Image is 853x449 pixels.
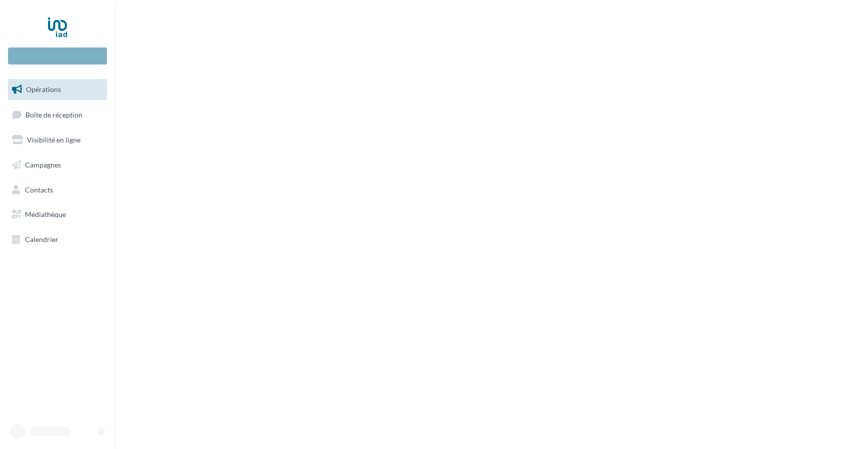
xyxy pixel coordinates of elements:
[25,235,58,243] span: Calendrier
[25,160,61,169] span: Campagnes
[6,79,109,100] a: Opérations
[6,179,109,200] a: Contacts
[6,129,109,150] a: Visibilité en ligne
[6,204,109,225] a: Médiathèque
[25,210,66,218] span: Médiathèque
[6,154,109,175] a: Campagnes
[25,110,82,118] span: Boîte de réception
[8,47,107,64] div: Nouvelle campagne
[6,104,109,125] a: Boîte de réception
[27,135,80,144] span: Visibilité en ligne
[26,85,61,93] span: Opérations
[6,229,109,250] a: Calendrier
[25,185,53,193] span: Contacts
